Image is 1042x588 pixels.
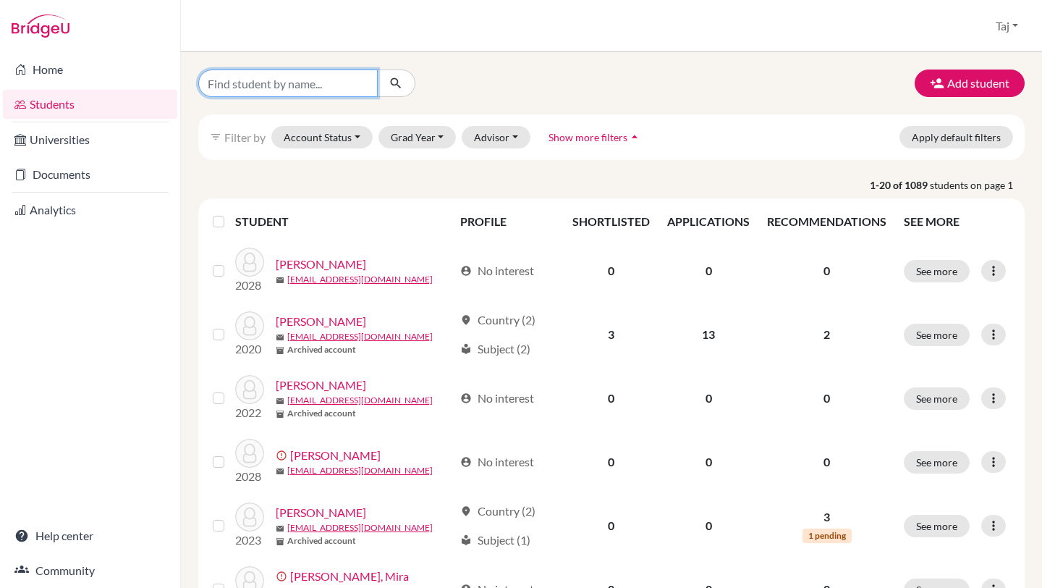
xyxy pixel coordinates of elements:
[989,12,1025,40] button: Taj
[904,515,970,537] button: See more
[235,204,452,239] th: STUDENT
[3,160,177,189] a: Documents
[564,239,658,303] td: 0
[904,324,970,346] button: See more
[235,311,264,340] img: Abdalla, Ahmad
[287,464,433,477] a: [EMAIL_ADDRESS][DOMAIN_NAME]
[460,390,534,407] div: No interest
[460,532,530,549] div: Subject (1)
[287,343,356,356] b: Archived account
[276,524,284,533] span: mail
[235,503,264,532] img: Abdalla, Silina
[658,430,758,494] td: 0
[290,447,381,464] a: [PERSON_NAME]
[276,333,284,342] span: mail
[536,126,654,148] button: Show more filtersarrow_drop_up
[287,407,356,420] b: Archived account
[627,130,642,144] i: arrow_drop_up
[758,204,895,239] th: RECOMMENDATIONS
[287,521,433,534] a: [EMAIL_ADDRESS][DOMAIN_NAME]
[235,340,264,358] p: 2020
[276,410,284,419] span: inventory_2
[904,260,970,282] button: See more
[276,377,366,394] a: [PERSON_NAME]
[462,126,530,148] button: Advisor
[290,568,409,585] a: [PERSON_NAME], Mira
[930,177,1025,193] span: students on page 1
[287,330,433,343] a: [EMAIL_ADDRESS][DOMAIN_NAME]
[460,265,472,277] span: account_circle
[276,346,284,355] span: inventory_2
[224,130,266,144] span: Filter by
[271,126,373,148] button: Account Status
[658,303,758,366] td: 13
[767,390,886,407] p: 0
[460,534,472,546] span: local_library
[235,468,264,485] p: 2028
[276,276,284,285] span: mail
[460,505,472,517] span: location_on
[287,534,356,547] b: Archived account
[287,394,433,407] a: [EMAIL_ADDRESS][DOMAIN_NAME]
[460,343,472,355] span: local_library
[276,504,366,521] a: [PERSON_NAME]
[460,392,472,404] span: account_circle
[899,126,1013,148] button: Apply default filters
[235,439,264,468] img: Abdalla, Sanad
[564,494,658,558] td: 0
[460,262,534,280] div: No interest
[658,366,758,430] td: 0
[452,204,564,239] th: PROFILE
[548,131,627,143] span: Show more filters
[3,556,177,585] a: Community
[460,340,530,358] div: Subject (2)
[210,131,221,143] i: filter_list
[564,430,658,494] td: 0
[276,313,366,330] a: [PERSON_NAME]
[12,14,69,38] img: Bridge-U
[895,204,1019,239] th: SEE MORE
[235,277,264,294] p: 2028
[3,90,177,119] a: Students
[235,375,264,404] img: Abdalla, Hazem
[276,397,284,406] span: mail
[767,508,886,526] p: 3
[564,204,658,239] th: SHORTLISTED
[235,404,264,421] p: 2022
[658,204,758,239] th: APPLICATIONS
[767,262,886,280] p: 0
[460,314,472,326] span: location_on
[287,273,433,286] a: [EMAIL_ADDRESS][DOMAIN_NAME]
[564,303,658,366] td: 3
[767,326,886,343] p: 2
[870,177,930,193] strong: 1-20 of 1089
[460,456,472,468] span: account_circle
[276,450,290,461] span: error_outline
[3,196,177,224] a: Analytics
[276,467,284,476] span: mail
[915,70,1025,97] button: Add student
[378,126,457,148] button: Grad Year
[3,125,177,154] a: Universities
[276,256,366,273] a: [PERSON_NAME]
[904,451,970,474] button: See more
[460,453,534,471] div: No interest
[904,387,970,410] button: See more
[198,70,378,97] input: Find student by name...
[3,55,177,84] a: Home
[460,311,535,329] div: Country (2)
[564,366,658,430] td: 0
[802,529,852,543] span: 1 pending
[658,494,758,558] td: 0
[767,453,886,471] p: 0
[276,571,290,582] span: error_outline
[3,521,177,550] a: Help center
[235,248,264,277] img: Aamir, Mohammad Bin
[460,503,535,520] div: Country (2)
[276,537,284,546] span: inventory_2
[235,532,264,549] p: 2023
[658,239,758,303] td: 0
